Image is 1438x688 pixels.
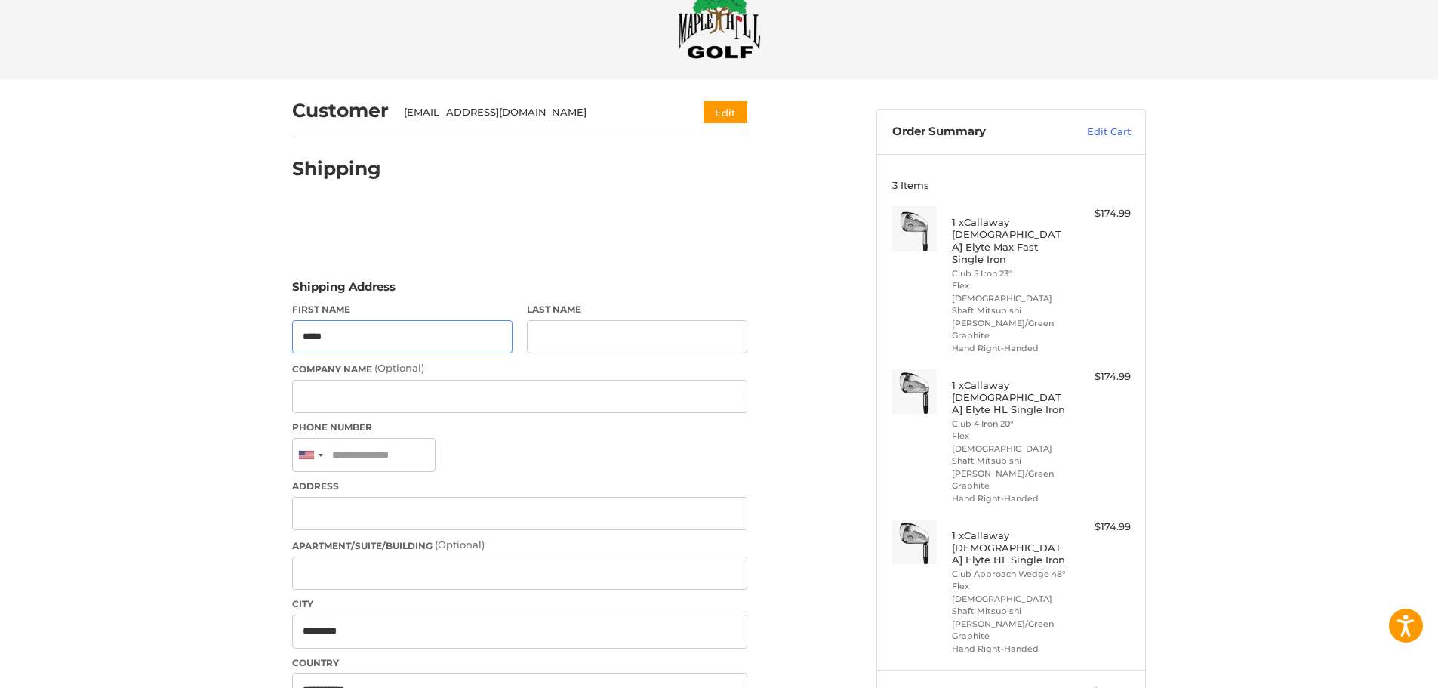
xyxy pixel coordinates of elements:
h2: Shipping [292,157,381,180]
a: Edit Cart [1055,125,1131,140]
div: $174.99 [1071,369,1131,384]
div: [EMAIL_ADDRESS][DOMAIN_NAME] [404,105,675,120]
li: Club 4 Iron 20° [952,418,1067,430]
small: (Optional) [374,362,424,374]
h4: 1 x Callaway [DEMOGRAPHIC_DATA] Elyte HL Single Iron [952,529,1067,566]
label: Country [292,656,747,670]
li: Hand Right-Handed [952,643,1067,656]
li: Hand Right-Handed [952,342,1067,355]
li: Club 5 Iron 23° [952,267,1067,280]
li: Shaft Mitsubishi [PERSON_NAME]/Green Graphite [952,304,1067,342]
button: Edit [704,101,747,123]
label: Last Name [527,303,747,316]
small: (Optional) [435,538,485,551]
li: Flex [DEMOGRAPHIC_DATA] [952,580,1067,605]
li: Shaft Mitsubishi [PERSON_NAME]/Green Graphite [952,605,1067,643]
label: City [292,597,747,611]
h4: 1 x Callaway [DEMOGRAPHIC_DATA] Elyte Max Fast Single Iron [952,216,1067,265]
li: Flex [DEMOGRAPHIC_DATA] [952,279,1067,304]
h3: 3 Items [892,179,1131,191]
div: United States: +1 [293,439,328,471]
li: Flex [DEMOGRAPHIC_DATA] [952,430,1067,455]
label: First Name [292,303,513,316]
label: Address [292,480,747,493]
label: Phone Number [292,421,747,434]
li: Club Approach Wedge 48° [952,568,1067,581]
div: $174.99 [1071,520,1131,535]
label: Company Name [292,361,747,376]
li: Shaft Mitsubishi [PERSON_NAME]/Green Graphite [952,455,1067,492]
legend: Shipping Address [292,279,396,303]
div: $174.99 [1071,206,1131,221]
h4: 1 x Callaway [DEMOGRAPHIC_DATA] Elyte HL Single Iron [952,379,1067,416]
h2: Customer [292,99,389,122]
h3: Order Summary [892,125,1055,140]
li: Hand Right-Handed [952,492,1067,505]
label: Apartment/Suite/Building [292,538,747,553]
